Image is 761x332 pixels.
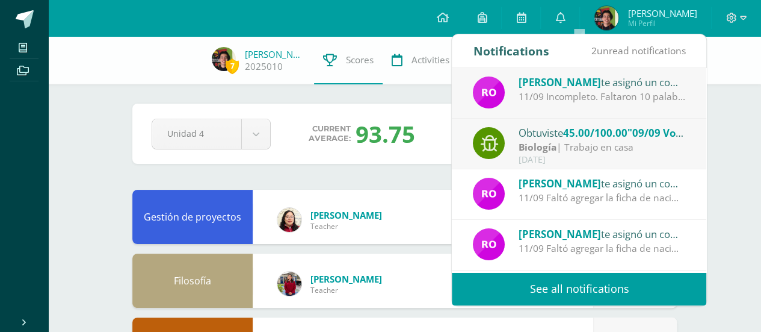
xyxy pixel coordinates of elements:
span: Current average: [309,124,351,143]
a: See all notifications [452,272,706,305]
a: Activities [383,36,458,84]
span: Unidad 4 [167,119,226,148]
a: Unidad 4 [152,119,270,149]
img: b1b5c3d4f8297bb08657cb46f4e7b43e.png [212,47,236,71]
span: Scores [346,54,374,66]
div: te asignó un comentario en '27/08 Bitácora' para 'Biología' [519,175,686,191]
a: 2025010 [245,60,283,73]
div: Filosofía [132,254,253,308]
a: Scores [314,36,383,84]
div: te asignó un comentario en '09/09 Vocabulario plantas terrestres' para 'Biología' [519,74,686,90]
div: 11/09 Faltó agregar la ficha de nacimiento y las preguntas que les dieron en la hoja del programa. [519,242,686,255]
div: | Trabajo en casa [519,140,686,154]
img: b1b5c3d4f8297bb08657cb46f4e7b43e.png [594,6,618,30]
img: 08228f36aa425246ac1f75ab91e507c5.png [473,77,505,108]
a: [PERSON_NAME] [310,273,382,285]
span: Teacher [310,221,382,231]
a: [PERSON_NAME] [245,48,305,60]
span: [PERSON_NAME] [519,177,601,190]
span: 7 [226,58,239,74]
span: [PERSON_NAME] [627,7,697,19]
div: Gestión de proyectos [132,190,253,244]
div: 93.75 [356,118,415,149]
div: 11/09 Incompleto. Faltaron 10 palabras. [519,90,686,104]
span: Teacher [310,285,382,295]
a: [PERSON_NAME] [310,209,382,221]
span: 45.00/100.00 [563,126,627,140]
img: 08228f36aa425246ac1f75ab91e507c5.png [473,178,505,210]
div: Notifications [473,34,549,67]
span: 2 [591,44,596,57]
span: unread notifications [591,44,685,57]
span: [PERSON_NAME] [519,75,601,89]
div: [DATE] [519,155,686,165]
img: c6b4b3f06f981deac34ce0a071b61492.png [277,208,301,232]
img: e1f0730b59be0d440f55fb027c9eff26.png [277,272,301,296]
div: te asignó un comentario en '27/08 Bitácora' para 'Biología' [519,226,686,242]
div: Obtuviste en [519,125,686,140]
span: Mi Perfil [627,18,697,28]
strong: Biología [519,140,556,154]
div: 11/09 Faltó agregar la ficha de nacimiento y las preguntas que les dieron en la hoja del programa... [519,191,686,205]
img: 08228f36aa425246ac1f75ab91e507c5.png [473,228,505,260]
span: [PERSON_NAME] [519,227,601,241]
span: Activities [411,54,449,66]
